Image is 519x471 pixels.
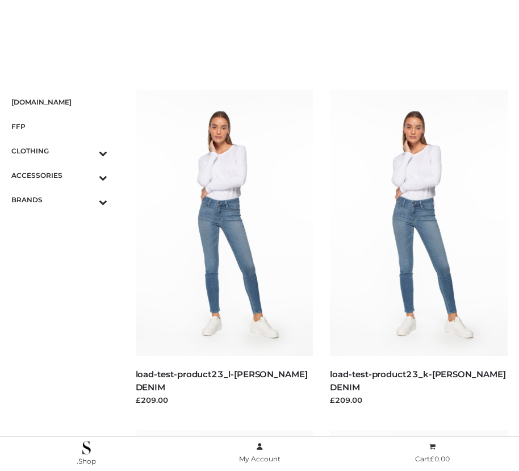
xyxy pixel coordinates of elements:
[11,139,107,163] a: CLOTHINGToggle Submenu
[11,144,107,157] span: CLOTHING
[136,394,313,406] div: £209.00
[136,369,308,393] a: load-test-product23_l-[PERSON_NAME] DENIM
[77,457,96,465] span: .Shop
[11,90,107,114] a: [DOMAIN_NAME]
[330,394,508,406] div: £209.00
[430,455,450,463] bdi: 0.00
[11,120,107,133] span: FFP
[68,187,107,212] button: Toggle Submenu
[430,455,434,463] span: £
[415,455,450,463] span: Cart
[346,440,519,466] a: Cart£0.00
[11,163,107,187] a: ACCESSORIESToggle Submenu
[330,369,505,393] a: load-test-product23_k-[PERSON_NAME] DENIM
[11,187,107,212] a: BRANDSToggle Submenu
[11,95,107,109] span: [DOMAIN_NAME]
[11,193,107,206] span: BRANDS
[68,163,107,187] button: Toggle Submenu
[11,169,107,182] span: ACCESSORIES
[82,441,91,455] img: .Shop
[239,455,281,463] span: My Account
[68,139,107,163] button: Toggle Submenu
[11,114,107,139] a: FFP
[173,440,346,466] a: My Account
